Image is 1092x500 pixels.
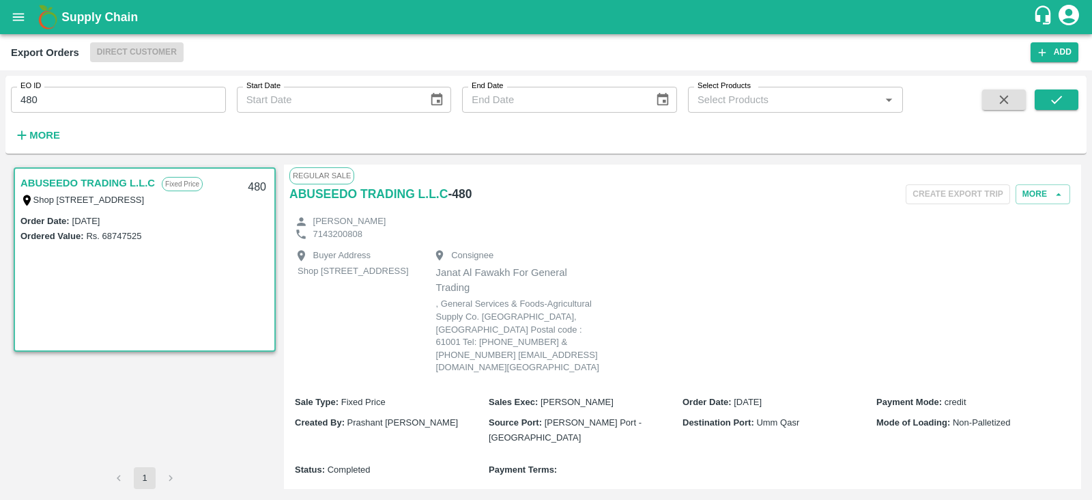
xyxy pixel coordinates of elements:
[237,87,418,113] input: Start Date
[313,215,386,228] p: [PERSON_NAME]
[20,81,41,92] label: EO ID
[33,195,145,205] label: Shop [STREET_ADDRESS]
[1031,42,1078,62] button: Add
[698,81,751,92] label: Select Products
[734,397,762,407] span: [DATE]
[134,467,156,489] button: page 1
[1057,3,1081,31] div: account of current user
[29,130,60,141] strong: More
[11,124,63,147] button: More
[328,464,371,475] span: Completed
[945,397,966,407] span: credit
[541,397,614,407] span: [PERSON_NAME]
[880,91,897,109] button: Open
[295,464,325,475] b: Status :
[436,298,600,374] p: , General Services & Foods-Agricultural Supply Co. [GEOGRAPHIC_DATA], [GEOGRAPHIC_DATA] Postal co...
[162,177,203,191] p: Fixed Price
[313,228,362,241] p: 7143200808
[298,265,409,278] p: Shop [STREET_ADDRESS]
[289,167,354,184] span: Regular Sale
[436,265,600,296] p: Janat Al Fawakh For General Trading
[489,397,538,407] b: Sales Exec :
[20,216,70,226] label: Order Date :
[489,464,557,475] b: Payment Terms :
[72,216,100,226] label: [DATE]
[20,231,83,241] label: Ordered Value:
[313,249,371,262] p: Buyer Address
[682,397,732,407] b: Order Date :
[347,417,459,428] span: Prashant [PERSON_NAME]
[240,171,274,204] div: 480
[953,417,1011,428] span: Non-Palletized
[3,1,34,33] button: open drawer
[106,467,184,489] nav: pagination navigation
[86,231,141,241] label: Rs. 68747525
[451,249,493,262] p: Consignee
[489,417,542,428] b: Source Port :
[756,417,799,428] span: Umm Qasr
[472,81,503,92] label: End Date
[1016,184,1070,204] button: More
[876,397,942,407] b: Payment Mode :
[289,184,448,204] a: ABUSEEDO TRADING L.L.C
[295,397,339,407] b: Sale Type :
[341,397,386,407] span: Fixed Price
[489,417,642,443] span: [PERSON_NAME] Port - [GEOGRAPHIC_DATA]
[246,81,281,92] label: Start Date
[876,417,950,428] b: Mode of Loading :
[692,91,876,109] input: Select Products
[424,87,450,113] button: Choose date
[682,417,754,428] b: Destination Port :
[61,10,138,24] b: Supply Chain
[34,3,61,31] img: logo
[11,44,79,61] div: Export Orders
[462,87,644,113] input: End Date
[1033,5,1057,29] div: customer-support
[448,184,472,204] h6: - 480
[11,87,226,113] input: Enter EO ID
[20,174,155,192] a: ABUSEEDO TRADING L.L.C
[650,87,676,113] button: Choose date
[61,8,1033,27] a: Supply Chain
[295,417,345,428] b: Created By :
